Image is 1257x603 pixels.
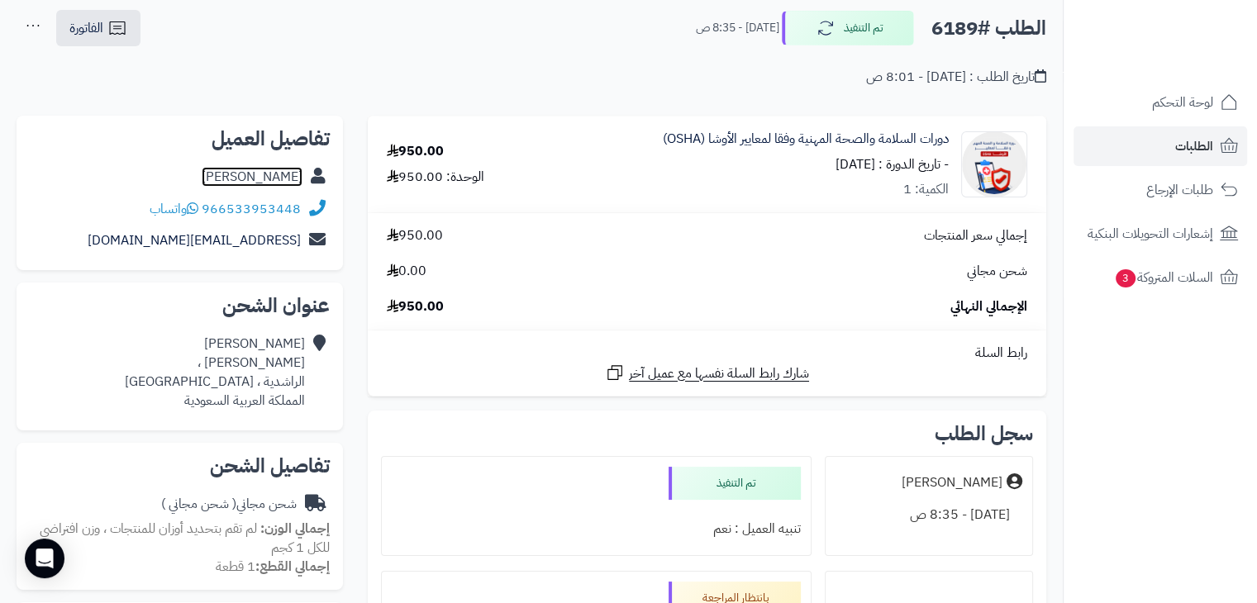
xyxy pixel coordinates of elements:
[1074,258,1247,297] a: السلات المتروكة3
[902,473,1002,492] div: [PERSON_NAME]
[1115,268,1136,288] span: 3
[605,363,809,383] a: شارك رابط السلة نفسها مع عميل آخر
[1175,135,1213,158] span: الطلبات
[374,344,1040,363] div: رابط السلة
[1074,126,1247,166] a: الطلبات
[387,226,443,245] span: 950.00
[125,335,305,410] div: [PERSON_NAME] [PERSON_NAME] ، الراشدية ، [GEOGRAPHIC_DATA] المملكة العربية السعودية
[387,168,484,187] div: الوحدة: 950.00
[836,499,1022,531] div: [DATE] - 8:35 ص
[161,494,236,514] span: ( شحن مجاني )
[255,557,330,577] strong: إجمالي القطع:
[260,519,330,539] strong: إجمالي الوزن:
[1074,170,1247,210] a: طلبات الإرجاع
[387,297,444,316] span: 950.00
[1114,266,1213,289] span: السلات المتروكة
[161,495,297,514] div: شحن مجاني
[663,130,949,149] a: دورات السلامة والصحة المهنية وفقا لمعايير الأوشا (OSHA)
[696,20,779,36] small: [DATE] - 8:35 ص
[216,557,330,577] small: 1 قطعة
[950,297,1027,316] span: الإجمالي النهائي
[69,18,103,38] span: الفاتورة
[629,364,809,383] span: شارك رابط السلة نفسها مع عميل آخر
[30,129,330,149] h2: تفاصيل العميل
[1074,214,1247,254] a: إشعارات التحويلات البنكية
[1074,83,1247,122] a: لوحة التحكم
[1145,17,1241,51] img: logo-2.png
[25,539,64,578] div: Open Intercom Messenger
[782,11,914,45] button: تم التنفيذ
[88,230,301,250] a: [EMAIL_ADDRESS][DOMAIN_NAME]
[1088,222,1213,245] span: إشعارات التحويلات البنكية
[1152,91,1213,114] span: لوحة التحكم
[903,180,949,199] div: الكمية: 1
[202,199,301,219] a: 966533953448
[392,513,801,545] div: تنبيه العميل : نعم
[387,142,444,161] div: 950.00
[387,262,426,281] span: 0.00
[836,154,949,174] small: - تاريخ الدورة : [DATE]
[924,226,1027,245] span: إجمالي سعر المنتجات
[967,262,1027,281] span: شحن مجاني
[1146,178,1213,202] span: طلبات الإرجاع
[30,456,330,476] h2: تفاصيل الشحن
[866,68,1046,87] div: تاريخ الطلب : [DATE] - 8:01 ص
[150,199,198,219] a: واتساب
[669,467,801,500] div: تم التنفيذ
[962,131,1026,197] img: 1752420691-%D8%A7%D9%84%D8%B3%D9%84%D8%A7%D9%85%D8%A9%20%D9%88%20%D8%A7%D9%84%D8%B5%D8%AD%D8%A9%2...
[30,296,330,316] h2: عنوان الشحن
[202,167,302,187] a: [PERSON_NAME]
[935,424,1033,444] h3: سجل الطلب
[931,12,1046,45] h2: الطلب #6189
[56,10,140,46] a: الفاتورة
[40,519,330,558] span: لم تقم بتحديد أوزان للمنتجات ، وزن افتراضي للكل 1 كجم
